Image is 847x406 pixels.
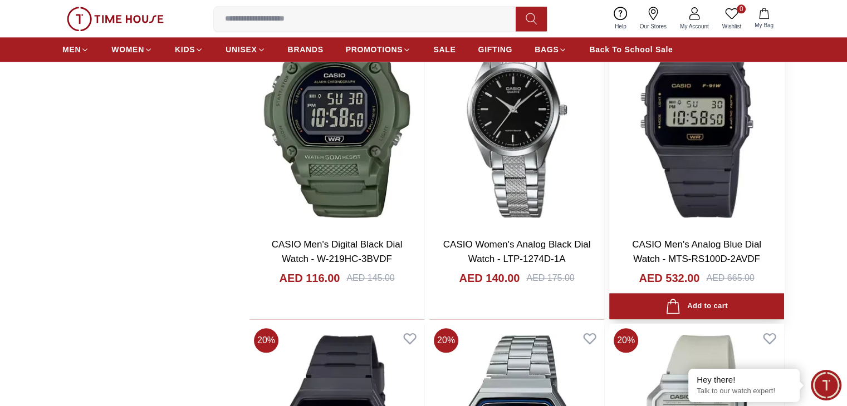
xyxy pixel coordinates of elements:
[811,370,841,400] div: Chat Widget
[535,44,559,55] span: BAGS
[697,387,791,396] p: Talk to our watch expert!
[608,4,633,33] a: Help
[67,7,164,31] img: ...
[288,39,324,60] a: BRANDS
[272,239,403,264] a: CASIO Men's Digital Black Dial Watch - W-219HC-3BVDF
[526,271,574,285] div: AED 175.00
[675,22,713,31] span: My Account
[716,4,748,33] a: 0Wishlist
[459,270,520,286] h4: AED 140.00
[609,293,784,319] button: Add to cart
[434,328,458,353] span: 20 %
[346,44,403,55] span: PROMOTIONS
[633,4,673,33] a: Our Stores
[718,22,746,31] span: Wishlist
[737,4,746,13] span: 0
[346,271,394,285] div: AED 145.00
[639,270,699,286] h4: AED 532.00
[175,39,203,60] a: KIDS
[478,44,512,55] span: GIFTING
[750,21,778,29] span: My Bag
[111,39,153,60] a: WOMEN
[433,39,456,60] a: SALE
[748,6,780,32] button: My Bag
[226,44,257,55] span: UNISEX
[665,299,727,314] div: Add to cart
[478,39,512,60] a: GIFTING
[346,39,412,60] a: PROMOTIONS
[443,239,591,264] a: CASIO Women's Analog Black Dial Watch - LTP-1274D-1A
[62,44,81,55] span: MEN
[288,44,324,55] span: BRANDS
[433,44,456,55] span: SALE
[254,328,278,353] span: 20 %
[589,44,673,55] span: Back To School Sale
[62,39,89,60] a: MEN
[697,374,791,385] div: Hey there!
[226,39,265,60] a: UNISEX
[632,239,761,264] a: CASIO Men's Analog Blue Dial Watch - MTS-RS100D-2AVDF
[535,39,567,60] a: BAGS
[614,328,638,353] span: 20 %
[279,270,340,286] h4: AED 116.00
[111,44,144,55] span: WOMEN
[589,39,673,60] a: Back To School Sale
[175,44,195,55] span: KIDS
[635,22,671,31] span: Our Stores
[706,271,754,285] div: AED 665.00
[610,22,631,31] span: Help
